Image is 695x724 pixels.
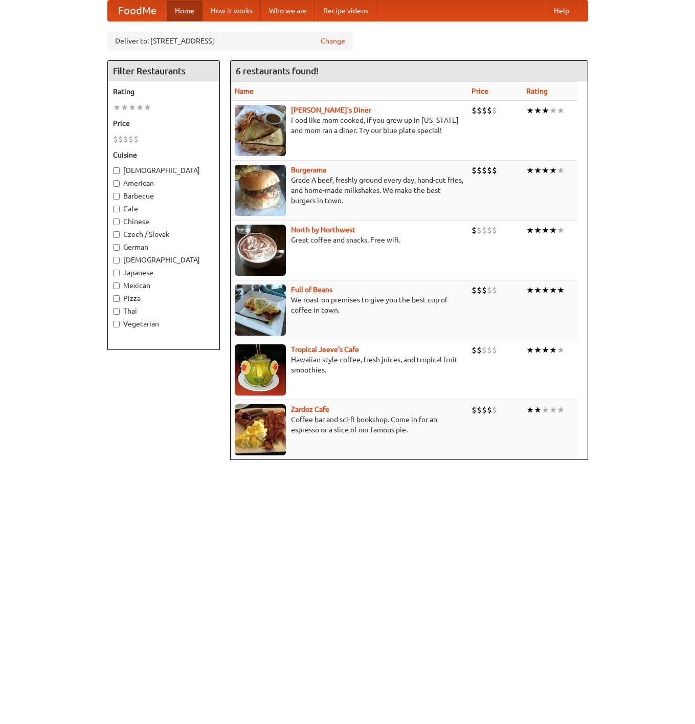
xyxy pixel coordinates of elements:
[235,284,286,336] img: beans.jpg
[113,255,214,265] label: [DEMOGRAPHIC_DATA]
[113,268,214,278] label: Japanese
[472,87,488,95] a: Price
[113,257,120,264] input: [DEMOGRAPHIC_DATA]
[472,404,477,415] li: $
[113,321,120,327] input: Vegetarian
[477,284,482,296] li: $
[235,344,286,396] img: jeeves.jpg
[235,105,286,156] img: sallys.jpg
[235,404,286,455] img: zardoz.jpg
[235,235,463,245] p: Great coffee and snacks. Free wifi.
[235,115,463,136] p: Food like mom cooked, if you grew up in [US_STATE] and mom ran a diner. Try our blue plate special!
[549,284,557,296] li: ★
[107,32,353,50] div: Deliver to: [STREET_ADDRESS]
[549,225,557,236] li: ★
[557,165,565,176] li: ★
[557,344,565,356] li: ★
[113,150,214,160] h5: Cuisine
[542,225,549,236] li: ★
[236,66,319,76] ng-pluralize: 6 restaurants found!
[235,295,463,315] p: We roast on premises to give you the best cup of coffee in town.
[235,165,286,216] img: burgerama.jpg
[482,105,487,116] li: $
[123,134,128,145] li: $
[472,105,477,116] li: $
[113,206,120,212] input: Cafe
[113,319,214,329] label: Vegetarian
[487,344,492,356] li: $
[113,231,120,238] input: Czech / Slovak
[542,344,549,356] li: ★
[291,166,326,174] b: Burgerama
[526,165,534,176] li: ★
[113,118,214,128] h5: Price
[113,167,120,174] input: [DEMOGRAPHIC_DATA]
[472,165,477,176] li: $
[113,282,120,289] input: Mexican
[482,344,487,356] li: $
[549,165,557,176] li: ★
[557,225,565,236] li: ★
[235,414,463,435] p: Coffee bar and sci-fi bookshop. Come in for an espresso or a slice of our famous pie.
[534,225,542,236] li: ★
[144,102,151,113] li: ★
[315,1,376,21] a: Recipe videos
[549,105,557,116] li: ★
[291,405,329,413] a: Zardoz Cafe
[291,286,332,294] a: Full of Beans
[113,229,214,239] label: Czech / Slovak
[477,344,482,356] li: $
[546,1,577,21] a: Help
[203,1,261,21] a: How it works
[235,225,286,276] img: north.jpg
[113,242,214,252] label: German
[113,270,120,276] input: Japanese
[321,36,345,46] a: Change
[113,306,214,316] label: Thai
[477,165,482,176] li: $
[477,225,482,236] li: $
[121,102,128,113] li: ★
[477,105,482,116] li: $
[133,134,139,145] li: $
[492,284,497,296] li: $
[113,293,214,303] label: Pizza
[492,105,497,116] li: $
[113,134,118,145] li: $
[534,284,542,296] li: ★
[534,105,542,116] li: ★
[549,404,557,415] li: ★
[261,1,315,21] a: Who we are
[526,105,534,116] li: ★
[534,165,542,176] li: ★
[472,344,477,356] li: $
[167,1,203,21] a: Home
[526,404,534,415] li: ★
[526,225,534,236] li: ★
[291,226,355,234] a: North by Northwest
[542,165,549,176] li: ★
[482,165,487,176] li: $
[534,344,542,356] li: ★
[291,345,359,354] a: Tropical Jeeve's Cafe
[291,106,371,114] a: [PERSON_NAME]'s Diner
[526,87,548,95] a: Rating
[557,404,565,415] li: ★
[108,1,167,21] a: FoodMe
[477,404,482,415] li: $
[492,344,497,356] li: $
[113,193,120,200] input: Barbecue
[542,284,549,296] li: ★
[113,191,214,201] label: Barbecue
[549,344,557,356] li: ★
[526,344,534,356] li: ★
[557,105,565,116] li: ★
[113,178,214,188] label: American
[472,284,477,296] li: $
[113,86,214,97] h5: Rating
[472,225,477,236] li: $
[526,284,534,296] li: ★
